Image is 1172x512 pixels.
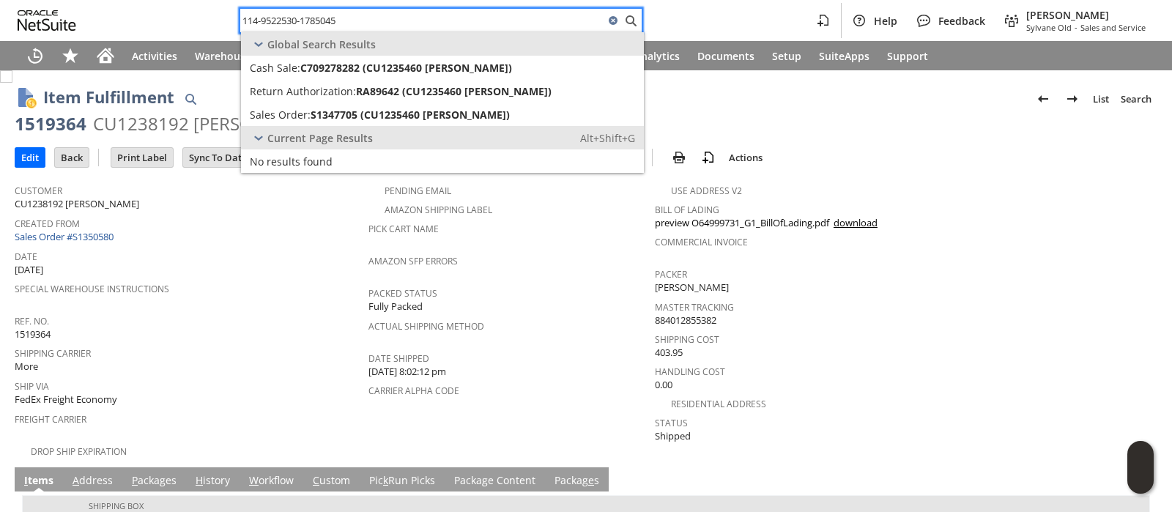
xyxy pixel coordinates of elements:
a: Custom [309,473,354,489]
iframe: Click here to launch Oracle Guided Learning Help Panel [1127,441,1154,494]
div: CU1238192 [PERSON_NAME] [93,112,330,136]
span: FedEx Freight Economy [15,393,117,407]
a: Address [69,473,116,489]
input: Print Label [111,148,173,167]
svg: Recent Records [26,47,44,64]
span: I [24,473,28,487]
span: Activities [132,49,177,63]
span: Feedback [938,14,985,28]
span: H [196,473,203,487]
a: Pending Email [385,185,451,197]
a: Amazon Shipping Label [385,204,492,216]
span: - [1075,22,1078,33]
img: Previous [1034,90,1052,108]
a: Workflow [245,473,297,489]
a: PickRun Picks [366,473,439,489]
span: Setup [772,49,801,63]
span: [DATE] 8:02:12 pm [368,365,446,379]
a: Actions [723,151,768,164]
span: RA89642 (CU1235460 [PERSON_NAME]) [356,84,552,98]
a: download [834,216,878,229]
span: [DATE] [15,263,43,277]
img: add-record.svg [700,149,717,166]
span: Alt+Shift+G [580,131,635,145]
a: Actual Shipping Method [368,320,484,333]
span: [PERSON_NAME] [1026,8,1146,22]
span: Sylvane Old [1026,22,1072,33]
a: Ref. No. [15,315,49,327]
a: Shipping Cost [655,333,719,346]
div: Shortcuts [53,41,88,70]
a: Recent Records [18,41,53,70]
span: P [132,473,138,487]
span: CU1238192 [PERSON_NAME] [15,197,139,211]
span: Global Search Results [267,37,376,51]
input: Search [240,12,604,29]
input: Sync To Database [183,148,275,167]
a: History [192,473,234,489]
span: Current Page Results [267,131,373,145]
span: 0.00 [655,378,672,392]
span: k [383,473,388,487]
span: C709278282 (CU1235460 [PERSON_NAME]) [300,61,512,75]
a: Date [15,251,37,263]
a: Return Authorization:RA89642 (CU1235460 [PERSON_NAME])Edit: [241,79,644,103]
span: Oracle Guided Learning Widget. To move around, please hold and drag [1127,468,1154,494]
a: Special Warehouse Instructions [15,283,169,295]
a: Shipping Carrier [15,347,91,360]
a: Search [1115,87,1157,111]
span: Documents [697,49,754,63]
span: Cash Sale: [250,61,300,75]
svg: Shortcuts [62,47,79,64]
span: [PERSON_NAME] [655,281,729,294]
a: Packed Status [368,287,437,300]
span: More [15,360,38,374]
span: g [482,473,488,487]
a: Customer [15,185,62,197]
span: Support [887,49,928,63]
a: Status [655,417,688,429]
a: Packages [551,473,603,489]
a: Pick Cart Name [368,223,439,235]
a: Amazon SFP Errors [368,255,458,267]
span: No results found [250,155,333,168]
span: SuiteApps [819,49,869,63]
span: S1347705 (CU1235460 [PERSON_NAME]) [311,108,510,122]
a: Packer [655,268,687,281]
a: Freight Carrier [15,413,86,426]
a: preview O64999731_G1_BillOfLading.pdf [655,216,829,229]
span: Shipped [655,429,691,443]
a: Created From [15,218,80,230]
a: Sales Order #S1350580 [15,230,117,243]
input: Back [55,148,89,167]
span: 403.95 [655,346,683,360]
img: Next [1064,90,1081,108]
img: Quick Find [182,90,199,108]
a: Warehouse [186,41,260,70]
a: No results found [241,149,644,173]
a: Sales Order:S1347705 (CU1235460 [PERSON_NAME])Edit: [241,103,644,126]
span: 884012855382 [655,313,716,327]
img: print.svg [670,149,688,166]
a: Commercial Invoice [655,236,748,248]
div: 1519364 [15,112,86,136]
a: Package Content [450,473,539,489]
a: Handling Cost [655,366,725,378]
span: Sales and Service [1080,22,1146,33]
a: SuiteApps [810,41,878,70]
a: Residential Address [671,398,766,410]
a: Packages [128,473,180,489]
span: 1519364 [15,327,51,341]
a: Activities [123,41,186,70]
a: Analytics [626,41,689,70]
span: Analytics [634,49,680,63]
span: C [313,473,319,487]
span: A [73,473,79,487]
a: Setup [763,41,810,70]
span: e [588,473,594,487]
a: List [1087,87,1115,111]
a: Items [21,473,57,489]
svg: logo [18,10,76,31]
a: Home [88,41,123,70]
a: Cash Sale:C709278282 (CU1235460 [PERSON_NAME])Edit: [241,56,644,79]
